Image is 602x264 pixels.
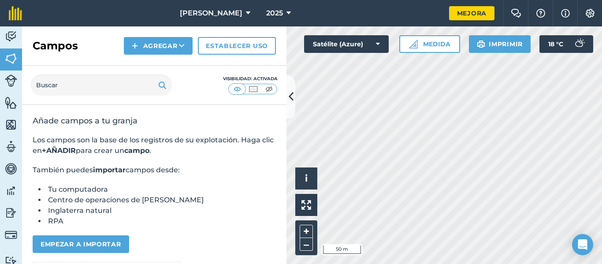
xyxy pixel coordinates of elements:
[180,9,242,17] font: [PERSON_NAME]
[409,40,418,48] img: Icono de regla
[561,8,570,19] img: svg+xml;base64,PHN2ZyB4bWxucz0iaHR0cDovL3d3dy53My5vcmcvMjAwMC9zdmciIHdpZHRoPSIxNyIgaGVpZ2h0PSIxNy...
[5,184,17,197] img: svg+xml;base64,PD94bWwgdmVyc2lvbj0iMS4wIiBlbmNvZGluZz0idXRmLTgiPz4KPCEtLSBHZW5lcmF0b3I6IEFkb2JlIE...
[126,166,180,174] font: campos desde:
[76,146,124,155] font: para crear un
[556,40,559,48] font: °
[93,166,126,174] font: importar
[489,40,523,48] font: Imprimir
[206,42,268,50] font: Establecer uso
[548,40,554,48] font: 18
[572,234,593,255] div: Abrir Intercom Messenger
[42,146,76,155] font: +AÑADIR
[48,206,111,215] font: Inglaterra natural
[31,74,172,96] input: Buscar
[248,85,259,93] img: svg+xml;base64,PHN2ZyB4bWxucz0iaHR0cDovL3d3dy53My5vcmcvMjAwMC9zdmciIHdpZHRoPSI1MCIgaGVpZ2h0PSI0MC...
[48,196,204,204] font: Centro de operaciones de [PERSON_NAME]
[143,42,178,50] font: Agregar
[33,39,78,52] font: Campos
[5,30,17,43] img: svg+xml;base64,PD94bWwgdmVyc2lvbj0iMS4wIiBlbmNvZGluZz0idXRmLTgiPz4KPCEtLSBHZW5lcmF0b3I6IEFkb2JlIE...
[295,167,317,190] button: i
[559,40,563,48] font: C
[124,146,149,155] font: campo
[5,206,17,219] img: svg+xml;base64,PD94bWwgdmVyc2lvbj0iMS4wIiBlbmNvZGluZz0idXRmLTgiPz4KPCEtLSBHZW5lcmF0b3I6IEFkb2JlIE...
[33,116,137,126] font: Añade campos a tu granja
[313,40,363,48] font: Satélite (Azure)
[5,162,17,175] img: svg+xml;base64,PD94bWwgdmVyc2lvbj0iMS4wIiBlbmNvZGluZz0idXRmLTgiPz4KPCEtLSBHZW5lcmF0b3I6IEFkb2JlIE...
[5,118,17,131] img: svg+xml;base64,PHN2ZyB4bWxucz0iaHR0cDovL3d3dy53My5vcmcvMjAwMC9zdmciIHdpZHRoPSI1NiIgaGVpZ2h0PSI2MC...
[33,166,93,174] font: También puedes
[477,39,485,49] img: svg+xml;base64,PHN2ZyB4bWxucz0iaHR0cDovL3d3dy53My5vcmcvMjAwMC9zdmciIHdpZHRoPSIxOSIgaGVpZ2h0PSIyNC...
[570,35,588,53] img: svg+xml;base64,PD94bWwgdmVyc2lvbj0iMS4wIiBlbmNvZGluZz0idXRmLTgiPz4KPCEtLSBHZW5lcmF0b3I6IEFkb2JlIE...
[399,35,460,53] button: Medida
[585,9,595,18] img: Un icono de engranaje
[158,80,167,90] img: svg+xml;base64,PHN2ZyB4bWxucz0iaHR0cDovL3d3dy53My5vcmcvMjAwMC9zdmciIHdpZHRoPSIxOSIgaGVpZ2h0PSIyNC...
[300,238,313,251] button: –
[33,235,129,253] button: Empezar a importar
[539,35,593,53] button: 18 °C
[124,37,193,55] button: Agregar
[457,9,487,17] font: Mejora
[9,6,22,20] img: Logotipo de fieldmargin
[301,200,311,210] img: Cuatro flechas, una apuntando hacia arriba a la izquierda, una hacia arriba a la derecha, una hac...
[300,225,313,238] button: +
[5,52,17,65] img: svg+xml;base64,PHN2ZyB4bWxucz0iaHR0cDovL3d3dy53My5vcmcvMjAwMC9zdmciIHdpZHRoPSI1NiIgaGVpZ2h0PSI2MC...
[41,240,121,248] font: Empezar a importar
[232,85,243,93] img: svg+xml;base64,PHN2ZyB4bWxucz0iaHR0cDovL3d3dy53My5vcmcvMjAwMC9zdmciIHdpZHRoPSI1MCIgaGVpZ2h0PSI0MC...
[149,146,151,155] font: .
[449,6,494,20] a: Mejora
[5,140,17,153] img: svg+xml;base64,PD94bWwgdmVyc2lvbj0iMS4wIiBlbmNvZGluZz0idXRmLTgiPz4KPCEtLSBHZW5lcmF0b3I6IEFkb2JlIE...
[48,185,108,193] font: Tu computadora
[33,136,274,155] font: Los campos son la base de los registros de su explotación. Haga clic en
[5,229,17,241] img: svg+xml;base64,PD94bWwgdmVyc2lvbj0iMS4wIiBlbmNvZGluZz0idXRmLTgiPz4KPCEtLSBHZW5lcmF0b3I6IEFkb2JlIE...
[5,96,17,109] img: svg+xml;base64,PHN2ZyB4bWxucz0iaHR0cDovL3d3dy53My5vcmcvMjAwMC9zdmciIHdpZHRoPSI1NiIgaGVpZ2h0PSI2MC...
[469,35,531,53] button: Imprimir
[305,173,308,184] span: i
[264,85,275,93] img: svg+xml;base64,PHN2ZyB4bWxucz0iaHR0cDovL3d3dy53My5vcmcvMjAwMC9zdmciIHdpZHRoPSI1MCIgaGVpZ2h0PSI0MC...
[511,9,521,18] img: Dos burbujas de diálogo superpuestas con la burbuja izquierda en primer plano
[304,35,389,53] button: Satélite (Azure)
[535,9,546,18] img: Un icono de signo de interrogación
[132,41,138,51] img: svg+xml;base64,PHN2ZyB4bWxucz0iaHR0cDovL3d3dy53My5vcmcvMjAwMC9zdmciIHdpZHRoPSIxNCIgaGVpZ2h0PSIyNC...
[5,74,17,87] img: svg+xml;base64,PD94bWwgdmVyc2lvbj0iMS4wIiBlbmNvZGluZz0idXRmLTgiPz4KPCEtLSBHZW5lcmF0b3I6IEFkb2JlIE...
[266,9,283,17] font: 2025
[48,217,63,225] font: RPA
[223,76,278,82] font: Visibilidad: Activada
[423,40,450,48] font: Medida
[198,37,276,55] a: Establecer uso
